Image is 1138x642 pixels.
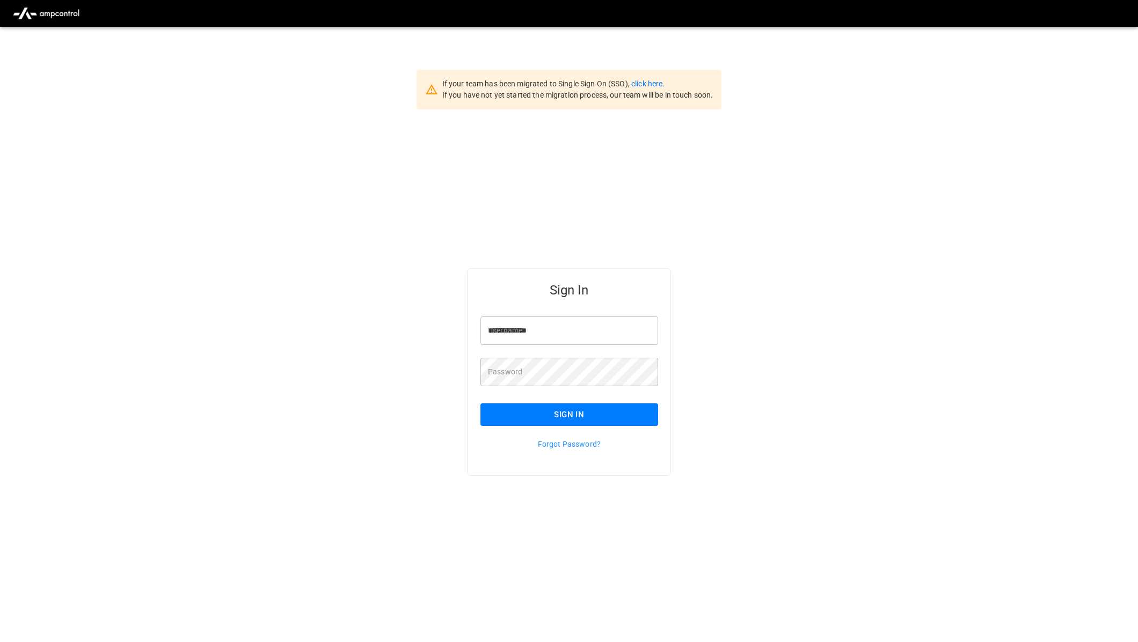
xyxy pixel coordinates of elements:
h5: Sign In [480,282,658,299]
button: Sign In [480,403,658,426]
span: If your team has been migrated to Single Sign On (SSO), [442,79,631,88]
span: If you have not yet started the migration process, our team will be in touch soon. [442,91,713,99]
p: Forgot Password? [480,439,658,449]
a: click here. [631,79,665,88]
img: ampcontrol.io logo [9,3,84,24]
